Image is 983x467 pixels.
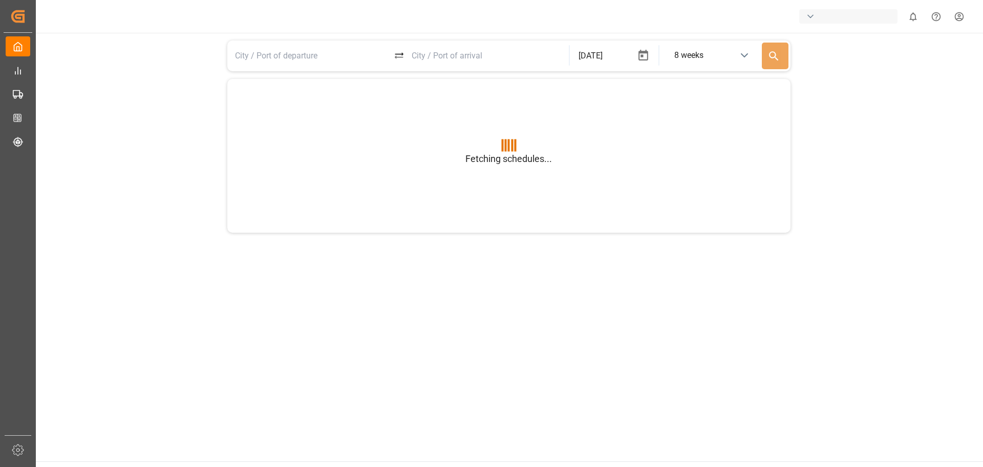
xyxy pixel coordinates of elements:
[762,43,788,69] button: Search
[925,5,948,28] button: Help Center
[465,152,552,166] p: Fetching schedules...
[674,49,703,62] div: 8 weeks
[229,43,391,68] input: City / Port of departure
[902,5,925,28] button: show 0 new notifications
[405,43,567,68] input: City / Port of arrival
